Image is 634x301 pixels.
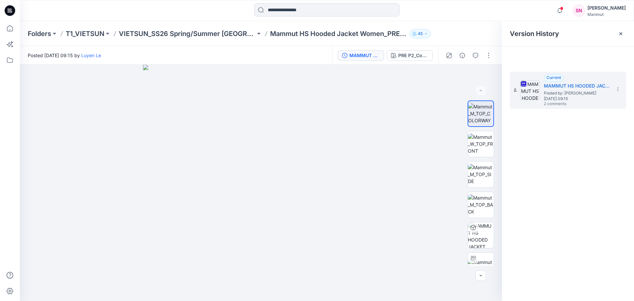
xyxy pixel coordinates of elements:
span: Current [546,75,561,80]
button: PRE P2_Comment [387,50,433,61]
div: SN [573,5,585,17]
img: Mammut_M_TOP_COLORWAY [468,103,493,124]
img: eyJhbGciOiJIUzI1NiIsImtpZCI6IjAiLCJzbHQiOiJzZXMiLCJ0eXAiOiJKV1QifQ.eyJkYXRhIjp7InR5cGUiOiJzdG9yYW... [143,65,379,301]
button: MAMMUT HS HOODED JACKET WOMEN [338,50,384,61]
div: PRE P2_Comment [398,52,429,59]
img: MAMMUT HS HOODED JACKET WOMEN PRE P2_Comment [468,222,494,248]
button: Details [457,50,468,61]
div: MAMMUT HS HOODED JACKET WOMEN [349,52,380,59]
p: Mammut HS Hooded Jacket Women_PRE P2 [270,29,407,38]
a: T1_VIETSUN [66,29,104,38]
span: [DATE] 09:15 [544,96,610,101]
p: 45 [418,30,423,37]
div: Mammut [587,12,626,17]
div: [PERSON_NAME] [587,4,626,12]
span: Posted by: Luyen Le [544,90,610,96]
button: Close [618,31,623,36]
img: Mammut_M_TOP_BACK [468,194,494,215]
span: Version History [510,30,559,38]
button: 45 [409,29,431,38]
img: Mammut_M_TOP_TT [468,259,494,273]
img: Mammut_W_TOP_FRONT [468,133,494,154]
img: Mammut_M_TOP_SIDE [468,164,494,185]
span: Posted [DATE] 09:15 by [28,52,101,59]
a: Folders [28,29,51,38]
a: VIETSUN_SS26 Spring/Summer [GEOGRAPHIC_DATA] [119,29,256,38]
span: 2. [514,87,517,93]
a: Luyen Le [81,53,101,58]
span: 2 comments [544,101,590,107]
h5: MAMMUT HS HOODED JACKET WOMEN [544,82,610,90]
img: MAMMUT HS HOODED JACKET WOMEN [520,80,540,100]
